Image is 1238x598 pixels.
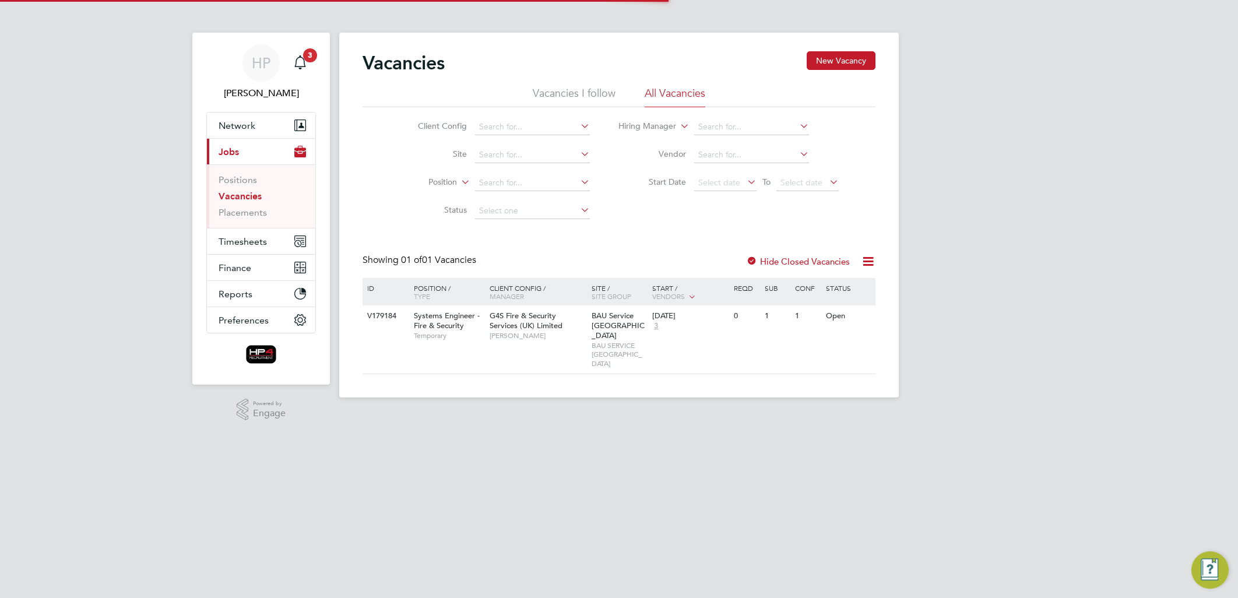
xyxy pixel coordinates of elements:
[219,120,255,131] span: Network
[759,174,774,189] span: To
[252,55,270,71] span: HP
[207,112,315,138] button: Network
[401,254,422,266] span: 01 of
[206,86,316,100] span: Hema Patel
[731,305,761,327] div: 0
[694,119,809,135] input: Search for...
[237,399,286,421] a: Powered byEngage
[401,254,476,266] span: 01 Vacancies
[475,119,590,135] input: Search for...
[475,175,590,191] input: Search for...
[592,341,647,368] span: BAU SERVICE [GEOGRAPHIC_DATA]
[746,256,850,267] label: Hide Closed Vacancies
[219,207,267,218] a: Placements
[207,281,315,307] button: Reports
[405,278,487,306] div: Position /
[207,307,315,333] button: Preferences
[731,278,761,298] div: Reqd
[762,305,792,327] div: 1
[792,305,822,327] div: 1
[792,278,822,298] div: Conf
[219,236,267,247] span: Timesheets
[823,278,874,298] div: Status
[592,311,645,340] span: BAU Service [GEOGRAPHIC_DATA]
[414,331,484,340] span: Temporary
[192,33,330,385] nav: Main navigation
[652,291,685,301] span: Vendors
[253,399,286,409] span: Powered by
[475,203,590,219] input: Select one
[246,345,277,364] img: hp4recruitment-logo-retina.png
[589,278,650,306] div: Site /
[390,177,457,188] label: Position
[219,174,257,185] a: Positions
[219,262,251,273] span: Finance
[533,86,616,107] li: Vacancies I follow
[206,345,316,364] a: Go to home page
[490,291,524,301] span: Manager
[207,139,315,164] button: Jobs
[649,278,731,307] div: Start /
[487,278,589,306] div: Client Config /
[490,311,562,330] span: G4S Fire & Security Services (UK) Limited
[780,177,822,188] span: Select date
[592,291,631,301] span: Site Group
[698,177,740,188] span: Select date
[762,278,792,298] div: Sub
[414,291,430,301] span: Type
[253,409,286,418] span: Engage
[207,255,315,280] button: Finance
[364,278,405,298] div: ID
[652,321,660,331] span: 3
[619,149,686,159] label: Vendor
[414,311,480,330] span: Systems Engineer - Fire & Security
[823,305,874,327] div: Open
[490,331,586,340] span: [PERSON_NAME]
[219,315,269,326] span: Preferences
[1191,551,1229,589] button: Engage Resource Center
[400,149,467,159] label: Site
[207,164,315,228] div: Jobs
[363,254,479,266] div: Showing
[219,289,252,300] span: Reports
[207,228,315,254] button: Timesheets
[652,311,728,321] div: [DATE]
[363,51,445,75] h2: Vacancies
[475,147,590,163] input: Search for...
[645,86,705,107] li: All Vacancies
[400,205,467,215] label: Status
[694,147,809,163] input: Search for...
[807,51,875,70] button: New Vacancy
[609,121,676,132] label: Hiring Manager
[619,177,686,187] label: Start Date
[219,146,239,157] span: Jobs
[400,121,467,131] label: Client Config
[303,48,317,62] span: 3
[289,44,312,82] a: 3
[206,44,316,100] a: HP[PERSON_NAME]
[364,305,405,327] div: V179184
[219,191,262,202] a: Vacancies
